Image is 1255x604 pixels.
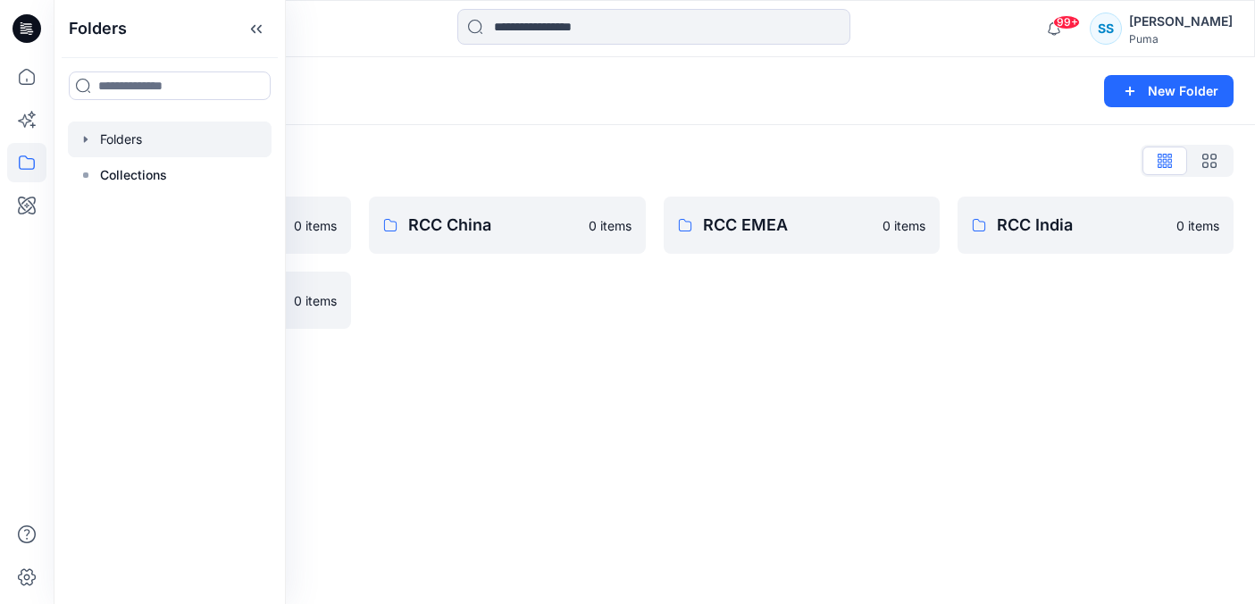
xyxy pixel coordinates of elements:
[294,291,337,310] p: 0 items
[883,216,925,235] p: 0 items
[997,213,1166,238] p: RCC India
[1104,75,1234,107] button: New Folder
[1129,32,1233,46] div: Puma
[958,197,1234,254] a: RCC India0 items
[1176,216,1219,235] p: 0 items
[294,216,337,235] p: 0 items
[703,213,872,238] p: RCC EMEA
[408,213,577,238] p: RCC China
[589,216,632,235] p: 0 items
[664,197,940,254] a: RCC EMEA0 items
[369,197,645,254] a: RCC China0 items
[1129,11,1233,32] div: [PERSON_NAME]
[1090,13,1122,45] div: SS
[100,164,167,186] p: Collections
[1053,15,1080,29] span: 99+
